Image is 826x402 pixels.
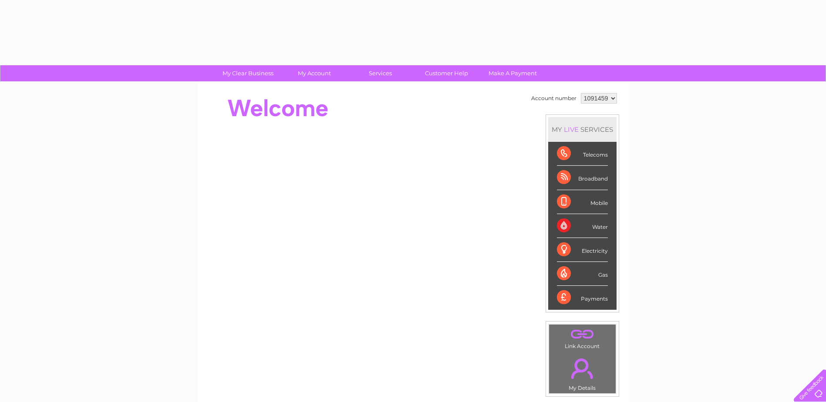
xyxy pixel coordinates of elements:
[557,190,608,214] div: Mobile
[548,117,617,142] div: MY SERVICES
[551,353,614,384] a: .
[411,65,482,81] a: Customer Help
[557,238,608,262] div: Electricity
[278,65,350,81] a: My Account
[557,286,608,309] div: Payments
[549,324,616,352] td: Link Account
[477,65,549,81] a: Make A Payment
[557,142,608,166] div: Telecoms
[212,65,284,81] a: My Clear Business
[557,166,608,190] div: Broadband
[529,91,579,106] td: Account number
[344,65,416,81] a: Services
[562,125,580,134] div: LIVE
[557,214,608,238] div: Water
[557,262,608,286] div: Gas
[551,327,614,342] a: .
[549,351,616,394] td: My Details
